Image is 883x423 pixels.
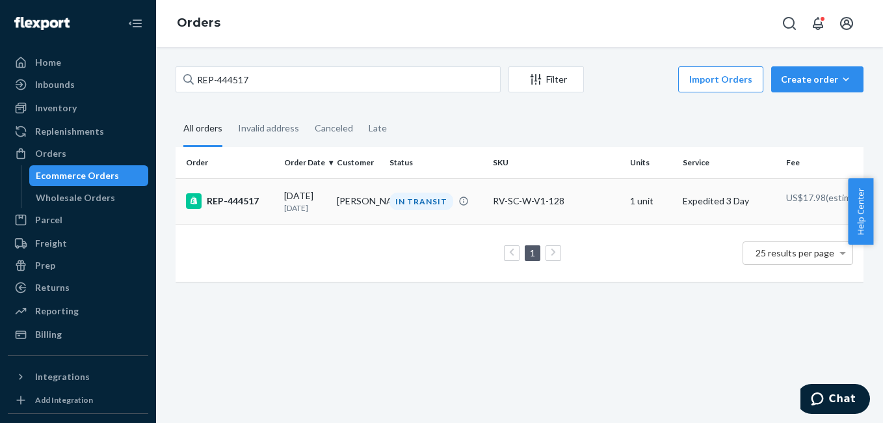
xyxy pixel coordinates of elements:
span: 25 results per page [756,247,834,258]
a: Inbounds [8,74,148,95]
div: IN TRANSIT [389,193,453,210]
p: [DATE] [284,202,326,213]
th: Order Date [279,147,332,178]
div: Billing [35,328,62,341]
div: Returns [35,281,70,294]
div: Freight [35,237,67,250]
div: Inventory [35,102,77,115]
button: Close Navigation [122,10,148,36]
div: Inbounds [35,78,75,91]
p: Expedited 3 Day [683,195,776,208]
th: Units [625,147,678,178]
button: Open account menu [834,10,860,36]
iframe: Opens a widget where you can chat to one of our agents [800,384,870,416]
div: Wholesale Orders [36,191,115,204]
div: Integrations [35,370,90,383]
a: Freight [8,233,148,254]
div: Add Integration [35,394,93,405]
a: Returns [8,277,148,298]
div: Ecommerce Orders [36,169,119,182]
a: Prep [8,255,148,276]
div: Late [369,111,387,145]
th: Order [176,147,279,178]
div: RV-SC-W-V1-128 [493,195,620,208]
ol: breadcrumbs [166,5,231,42]
button: Help Center [848,178,873,245]
a: Billing [8,324,148,345]
div: Invalid address [238,111,299,145]
th: Service [678,147,781,178]
td: [PERSON_NAME] [332,178,384,224]
div: Parcel [35,213,62,226]
button: Open notifications [805,10,831,36]
div: Canceled [315,111,353,145]
div: Filter [509,73,583,86]
div: Replenishments [35,125,104,138]
div: REP-444517 [186,193,274,209]
button: Filter [508,66,584,92]
button: Open Search Box [776,10,802,36]
button: Create order [771,66,863,92]
a: Orders [8,143,148,164]
button: Integrations [8,366,148,387]
th: SKU [488,147,626,178]
a: Page 1 is your current page [527,247,538,258]
td: 1 unit [625,178,678,224]
th: Status [384,147,488,178]
div: Prep [35,259,55,272]
input: Search orders [176,66,501,92]
button: Import Orders [678,66,763,92]
a: Parcel [8,210,148,230]
a: Replenishments [8,121,148,142]
div: [DATE] [284,189,326,213]
a: Wholesale Orders [29,187,149,208]
div: Customer [337,157,379,168]
div: Orders [35,147,66,160]
div: All orders [183,111,222,147]
a: Add Integration [8,392,148,408]
span: (estimated) [826,192,873,203]
a: Ecommerce Orders [29,165,149,186]
a: Reporting [8,301,148,321]
th: Fee [781,147,863,178]
a: Orders [177,16,220,30]
p: US$17.98 [786,191,853,204]
a: Home [8,52,148,73]
a: Inventory [8,98,148,118]
div: Create order [781,73,854,86]
div: Home [35,56,61,69]
img: Flexport logo [14,17,70,30]
div: Reporting [35,305,79,318]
